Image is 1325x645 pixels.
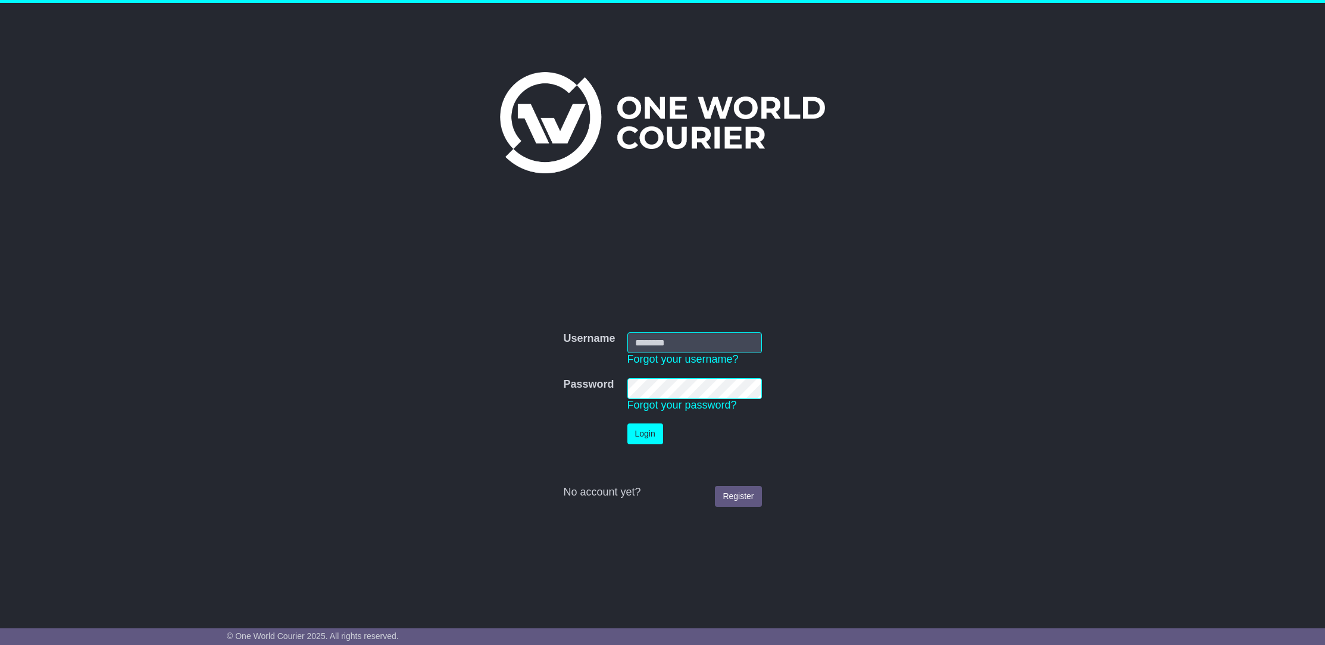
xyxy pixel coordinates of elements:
[627,423,663,444] button: Login
[563,486,761,499] div: No account yet?
[715,486,761,507] a: Register
[627,399,737,411] a: Forgot your password?
[563,378,614,391] label: Password
[627,353,739,365] a: Forgot your username?
[227,631,399,641] span: © One World Courier 2025. All rights reserved.
[563,332,615,345] label: Username
[500,72,825,173] img: One World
